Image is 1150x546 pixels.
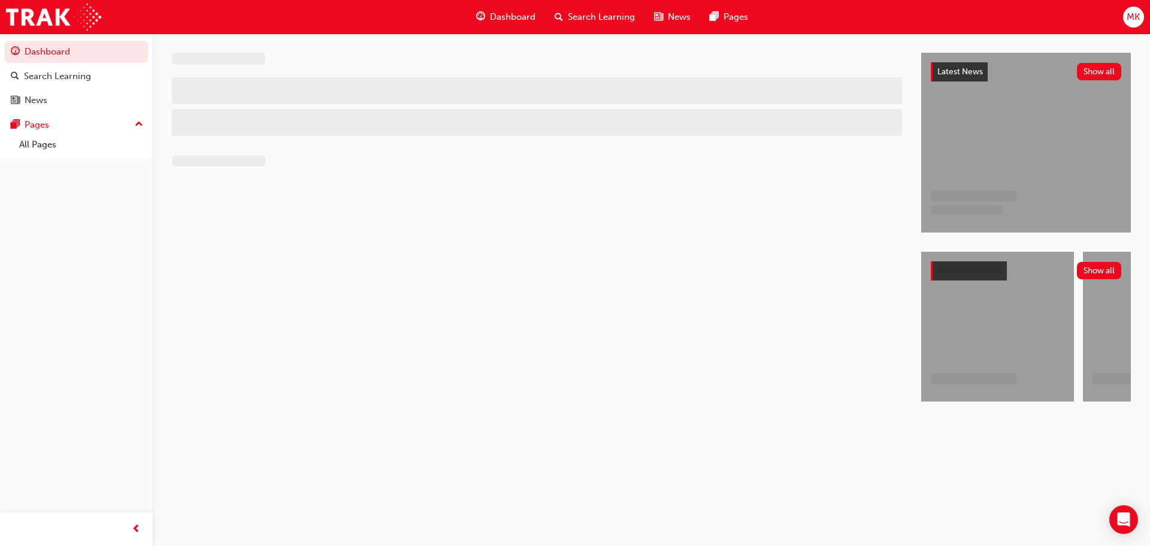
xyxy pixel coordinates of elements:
span: guage-icon [11,47,20,58]
span: Dashboard [490,10,535,24]
button: Show all [1077,63,1122,80]
div: News [25,93,47,107]
span: search-icon [555,10,563,25]
div: Pages [25,118,49,132]
span: news-icon [654,10,663,25]
span: News [668,10,691,24]
span: pages-icon [11,120,20,131]
a: Dashboard [5,41,148,63]
span: MK [1127,10,1140,24]
div: Search Learning [24,70,91,83]
a: pages-iconPages [700,5,758,29]
span: news-icon [11,95,20,106]
button: MK [1123,7,1144,28]
span: Search Learning [568,10,635,24]
span: prev-icon [132,522,141,537]
a: Show all [931,261,1121,280]
span: guage-icon [476,10,485,25]
a: All Pages [14,135,148,154]
span: search-icon [11,71,19,82]
a: Latest NewsShow all [931,62,1121,82]
button: Pages [5,114,148,136]
a: News [5,89,148,111]
a: guage-iconDashboard [467,5,545,29]
img: Trak [6,4,101,31]
a: search-iconSearch Learning [545,5,644,29]
div: Open Intercom Messenger [1109,505,1138,534]
span: up-icon [135,117,143,132]
span: Latest News [937,67,983,77]
a: news-iconNews [644,5,700,29]
a: Search Learning [5,65,148,88]
span: pages-icon [710,10,719,25]
button: DashboardSearch LearningNews [5,38,148,114]
button: Show all [1077,262,1122,279]
span: Pages [724,10,748,24]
